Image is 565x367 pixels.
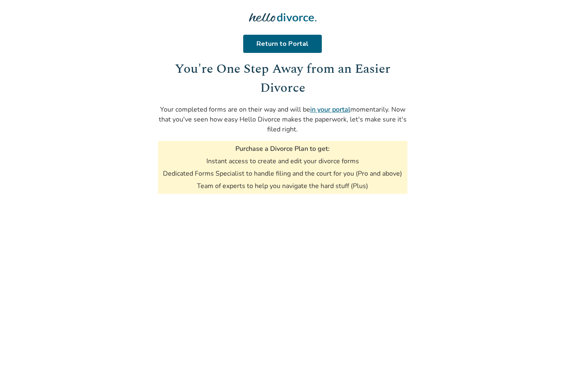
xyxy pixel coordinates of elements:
h3: Purchase a Divorce Plan to get: [235,144,330,153]
h1: You're One Step Away from an Easier Divorce [158,60,407,98]
a: Return to Portal [245,35,320,53]
li: Dedicated Forms Specialist to handle filing and the court for you (Pro and above) [163,169,402,178]
li: Instant access to create and edit your divorce forms [206,157,359,166]
p: Your completed forms are on their way and will be momentarily. Now that you've seen how easy Hell... [158,105,407,134]
li: Team of experts to help you navigate the hard stuff (Plus) [197,181,368,191]
a: in your portal [310,105,350,114]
